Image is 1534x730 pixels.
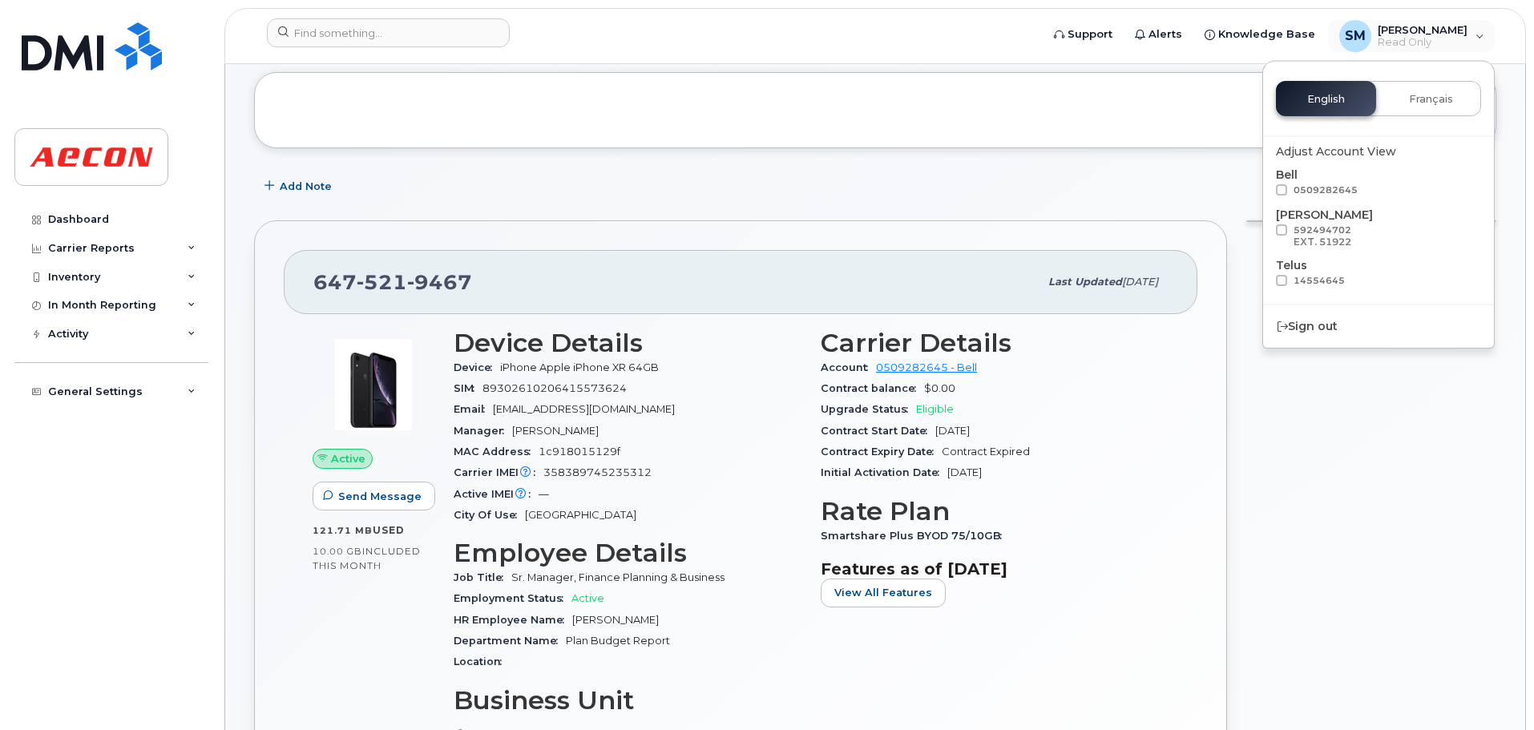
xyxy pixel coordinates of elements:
[1378,36,1467,49] span: Read Only
[1263,312,1494,341] div: Sign out
[1328,20,1496,52] div: Stephen Manton
[1345,26,1366,46] span: SM
[834,585,932,600] span: View All Features
[1276,257,1481,291] div: Telus
[821,497,1169,526] h3: Rate Plan
[1124,18,1193,50] a: Alerts
[454,538,801,567] h3: Employee Details
[1276,167,1481,200] div: Bell
[313,545,421,571] span: included this month
[571,592,604,604] span: Active
[821,361,876,373] span: Account
[821,425,935,437] span: Contract Start Date
[331,451,365,466] span: Active
[1122,276,1158,288] span: [DATE]
[821,329,1169,357] h3: Carrier Details
[1294,275,1345,286] span: 14554645
[454,361,500,373] span: Device
[1294,224,1351,248] span: 592494702
[1378,23,1467,36] span: [PERSON_NAME]
[482,382,627,394] span: 89302610206415573624
[511,571,725,583] span: Sr. Manager, Finance Planning & Business
[373,524,405,536] span: used
[947,466,982,478] span: [DATE]
[821,403,916,415] span: Upgrade Status
[525,509,636,521] span: [GEOGRAPHIC_DATA]
[454,571,511,583] span: Job Title
[1148,26,1182,42] span: Alerts
[454,466,543,478] span: Carrier IMEI
[1193,18,1326,50] a: Knowledge Base
[454,635,566,647] span: Department Name
[935,425,970,437] span: [DATE]
[543,466,652,478] span: 358389745235312
[916,403,954,415] span: Eligible
[1048,276,1122,288] span: Last updated
[821,530,1010,542] span: Smartshare Plus BYOD 75/10GB
[539,446,620,458] span: 1c918015129f
[454,488,539,500] span: Active IMEI
[1294,236,1351,248] div: EXT. 51922
[267,18,510,47] input: Find something...
[407,270,472,294] span: 9467
[876,361,977,373] a: 0509282645 - Bell
[924,382,955,394] span: $0.00
[313,525,373,536] span: 121.71 MB
[1409,93,1453,106] span: Français
[1294,184,1358,196] span: 0509282645
[1043,18,1124,50] a: Support
[572,614,659,626] span: [PERSON_NAME]
[313,546,362,557] span: 10.00 GB
[454,329,801,357] h3: Device Details
[493,403,675,415] span: [EMAIL_ADDRESS][DOMAIN_NAME]
[454,446,539,458] span: MAC Address
[454,509,525,521] span: City Of Use
[313,270,472,294] span: 647
[1068,26,1112,42] span: Support
[1276,207,1481,251] div: [PERSON_NAME]
[821,446,942,458] span: Contract Expiry Date
[454,403,493,415] span: Email
[821,559,1169,579] h3: Features as of [DATE]
[821,466,947,478] span: Initial Activation Date
[454,614,572,626] span: HR Employee Name
[821,382,924,394] span: Contract balance
[566,635,670,647] span: Plan Budget Report
[454,655,510,667] span: Location
[1218,26,1315,42] span: Knowledge Base
[454,382,482,394] span: SIM
[338,489,422,504] span: Send Message
[313,482,435,510] button: Send Message
[821,579,946,607] button: View All Features
[539,488,549,500] span: —
[454,592,571,604] span: Employment Status
[280,179,332,194] span: Add Note
[454,425,512,437] span: Manager
[500,361,659,373] span: iPhone Apple iPhone XR 64GB
[942,446,1030,458] span: Contract Expired
[357,270,407,294] span: 521
[254,172,345,201] button: Add Note
[325,337,422,433] img: image20231002-3703462-1qb80zy.jpeg
[1276,143,1481,160] div: Adjust Account View
[454,686,801,715] h3: Business Unit
[512,425,599,437] span: [PERSON_NAME]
